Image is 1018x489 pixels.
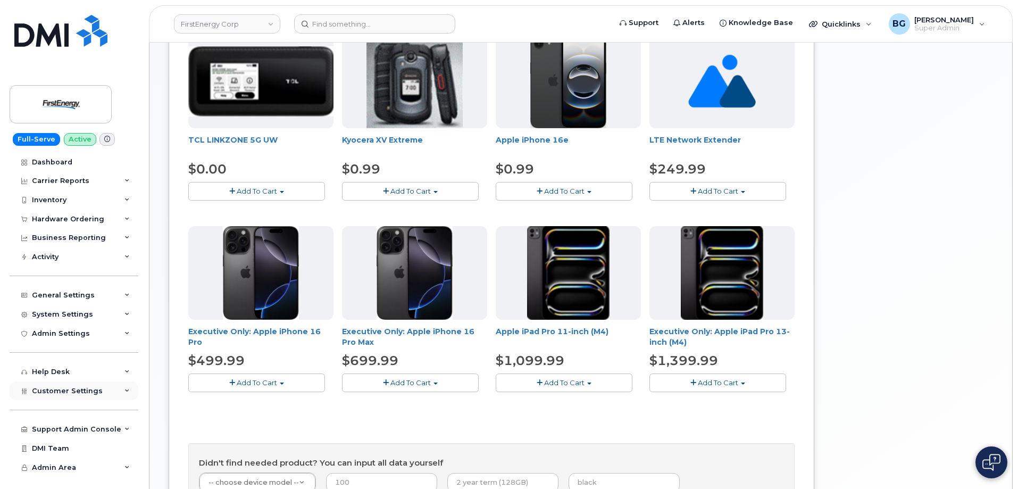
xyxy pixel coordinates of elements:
button: Add To Cart [342,182,479,201]
input: Find something... [294,14,455,34]
img: ipad_pro_11_m4.png [681,226,763,320]
button: Add To Cart [188,374,325,392]
img: iphone_16_pro.png [377,226,452,320]
img: iphone16e.png [530,35,607,128]
a: Support [612,12,666,34]
a: Kyocera XV Extreme [342,135,423,145]
div: Executive Only: Apple iPhone 16 Pro [188,326,333,347]
a: Alerts [666,12,712,34]
div: Kyocera XV Extreme [342,135,487,156]
div: TCL LINKZONE 5G UW [188,135,333,156]
a: Apple iPhone 16e [496,135,569,145]
span: Add To Cart [544,378,585,387]
h4: Didn't find needed product? You can input all data yourself [199,459,784,468]
img: Open chat [982,454,1000,471]
span: Alerts [682,18,705,28]
img: linkzone5g.png [188,46,333,117]
a: TCL LINKZONE 5G UW [188,135,278,145]
span: $499.99 [188,353,245,368]
div: Executive Only: Apple iPad Pro 13-inch (M4) [649,326,795,347]
span: $249.99 [649,161,706,177]
div: Executive Only: Apple iPhone 16 Pro Max [342,326,487,347]
span: BG [892,18,906,30]
span: Add To Cart [237,378,277,387]
a: Executive Only: Apple iPhone 16 Pro [188,327,321,347]
a: FirstEnergy Corp [174,14,280,34]
a: Executive Only: Apple iPhone 16 Pro Max [342,327,474,347]
span: Add To Cart [237,187,277,195]
span: Add To Cart [544,187,585,195]
div: LTE Network Extender [649,135,795,156]
img: no_image_found-2caef05468ed5679b831cfe6fc140e25e0c280774317ffc20a367ab7fd17291e.png [688,35,756,128]
span: Knowledge Base [729,18,793,28]
span: Super Admin [914,24,974,32]
a: Knowledge Base [712,12,800,34]
div: Apple iPad Pro 11-inch (M4) [496,326,641,347]
button: Add To Cart [342,374,479,392]
img: xvextreme.gif [366,35,463,128]
button: Add To Cart [496,182,632,201]
div: Quicklinks [802,13,879,35]
span: Quicklinks [822,20,861,28]
button: Add To Cart [649,374,786,392]
a: LTE Network Extender [649,135,741,145]
div: Apple iPhone 16e [496,135,641,156]
span: Support [629,18,658,28]
span: Add To Cart [698,378,738,387]
span: $0.99 [496,161,534,177]
button: Add To Cart [649,182,786,201]
img: iphone_16_pro.png [223,226,298,320]
img: ipad_pro_11_m4.png [527,226,610,320]
span: $699.99 [342,353,398,368]
button: Add To Cart [188,182,325,201]
span: $1,099.99 [496,353,564,368]
span: $1,399.99 [649,353,718,368]
span: Add To Cart [390,378,431,387]
a: Executive Only: Apple iPad Pro 13-inch (M4) [649,327,790,347]
a: Apple iPad Pro 11-inch (M4) [496,327,608,336]
span: Add To Cart [698,187,738,195]
div: Bill Geary [881,13,992,35]
span: -- choose device model -- [208,478,299,486]
span: Add To Cart [390,187,431,195]
button: Add To Cart [496,374,632,392]
span: $0.00 [188,161,227,177]
span: $0.99 [342,161,380,177]
span: [PERSON_NAME] [914,15,974,24]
